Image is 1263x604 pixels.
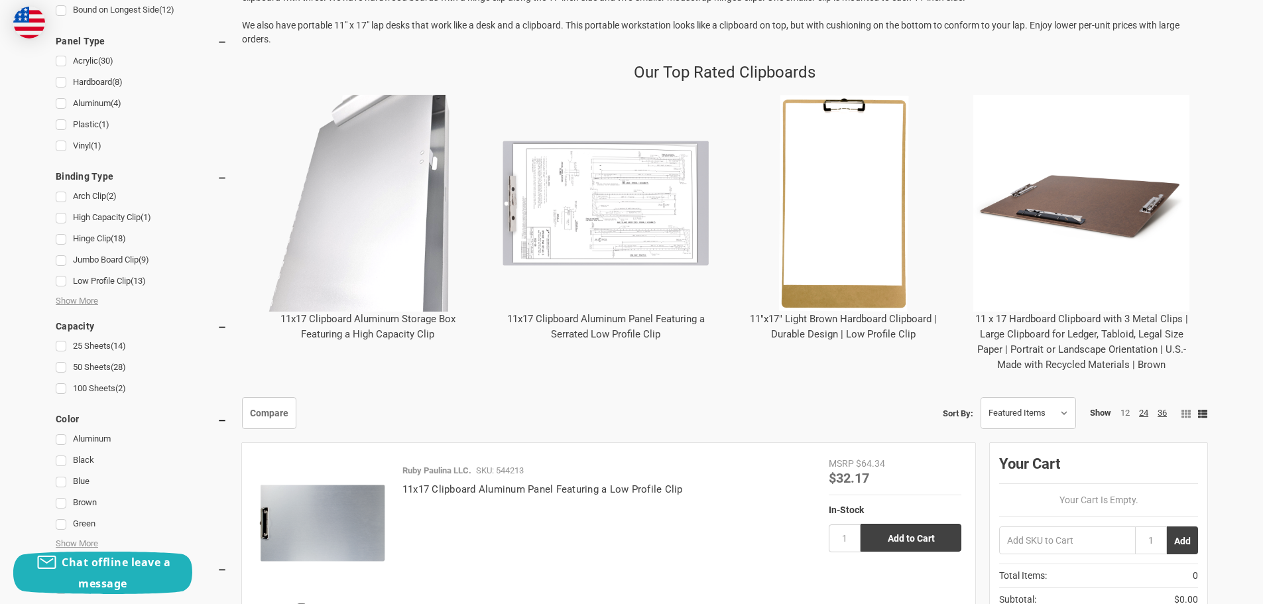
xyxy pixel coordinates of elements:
[13,552,192,594] button: Chat offline leave a message
[159,5,174,15] span: (12)
[973,95,1190,312] img: 11 x 17 Hardboard Clipboard with 3 Metal Clips | Large Clipboard for Ledger, Tabloid, Legal Size ...
[56,209,227,227] a: High Capacity Clip
[56,318,227,334] h5: Capacity
[725,84,963,353] div: 11"x17" Light Brown Hardboard Clipboard | Durable Design | Low Profile Clip
[861,524,961,552] input: Add to Cart
[139,255,149,265] span: (9)
[829,457,854,471] div: MSRP
[634,60,815,84] p: Our Top Rated Clipboards
[1139,408,1148,418] a: 24
[56,52,227,70] a: Acrylic
[999,569,1047,583] span: Total Items:
[497,95,714,312] img: 11x17 Clipboard Aluminum Panel Featuring a Serrated Low Profile Clip
[98,56,113,66] span: (30)
[141,212,151,222] span: (1)
[402,464,471,477] p: Ruby Paulina LLC.
[249,84,487,353] div: 11x17 Clipboard Aluminum Storage Box Featuring a High Capacity Clip
[111,362,126,372] span: (28)
[56,95,227,113] a: Aluminum
[1120,408,1130,418] a: 12
[507,313,705,340] a: 11x17 Clipboard Aluminum Panel Featuring a Serrated Low Profile Clip
[111,98,121,108] span: (4)
[829,469,869,486] span: $32.17
[856,458,885,469] span: $64.34
[62,555,170,591] span: Chat offline leave a message
[242,20,1179,44] span: We also have portable 11" x 17" lap desks that work like a desk and a clipboard. This portable wo...
[111,233,126,243] span: (18)
[111,341,126,351] span: (14)
[56,188,227,206] a: Arch Clip
[56,537,98,550] span: Show More
[112,77,123,87] span: (8)
[256,457,389,589] img: 11x17 Clipboard Aluminum Panel Featuring a Low Profile Clip
[56,272,227,290] a: Low Profile Clip
[56,137,227,155] a: Vinyl
[56,380,227,398] a: 100 Sheets
[56,411,227,427] h5: Color
[115,383,126,393] span: (2)
[476,464,524,477] p: SKU: 544213
[56,251,227,269] a: Jumbo Board Clip
[56,337,227,355] a: 25 Sheets
[750,313,937,340] a: 11"x17" Light Brown Hardboard Clipboard | Durable Design | Low Profile Clip
[131,276,146,286] span: (13)
[106,191,117,201] span: (2)
[963,84,1201,383] div: 11 x 17 Hardboard Clipboard with 3 Metal Clips | Large Clipboard for Ledger, Tabloid, Legal Size ...
[91,141,101,151] span: (1)
[999,452,1198,484] div: Your Cart
[259,95,476,312] img: 11x17 Clipboard Aluminum Storage Box Featuring a High Capacity Clip
[999,493,1198,507] p: Your Cart Is Empty.
[1158,408,1167,418] a: 36
[56,116,227,134] a: Plastic
[56,430,227,448] a: Aluminum
[56,494,227,512] a: Brown
[1167,526,1198,554] button: Add
[975,313,1188,371] a: 11 x 17 Hardboard Clipboard with 3 Metal Clips | Large Clipboard for Ledger, Tabloid, Legal Size ...
[56,168,227,184] h5: Binding Type
[56,473,227,491] a: Blue
[56,452,227,469] a: Black
[56,74,227,91] a: Hardboard
[13,7,45,38] img: duty and tax information for United States
[56,230,227,248] a: Hinge Clip
[1090,406,1111,418] span: Show
[56,359,227,377] a: 50 Sheets
[943,403,973,423] label: Sort By:
[735,95,952,312] img: 11"x17" Light Brown Hardboard Clipboard | Durable Design | Low Profile Clip
[402,483,683,495] a: 11x17 Clipboard Aluminum Panel Featuring a Low Profile Clip
[1193,569,1198,583] span: 0
[56,33,227,49] h5: Panel Type
[829,503,961,516] div: In-Stock
[99,119,109,129] span: (1)
[280,313,455,340] a: 11x17 Clipboard Aluminum Storage Box Featuring a High Capacity Clip
[56,294,98,308] span: Show More
[56,1,227,19] a: Bound on Longest Side
[56,515,227,533] a: Green
[999,526,1135,554] input: Add SKU to Cart
[242,397,296,429] a: Compare
[487,84,725,353] div: 11x17 Clipboard Aluminum Panel Featuring a Serrated Low Profile Clip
